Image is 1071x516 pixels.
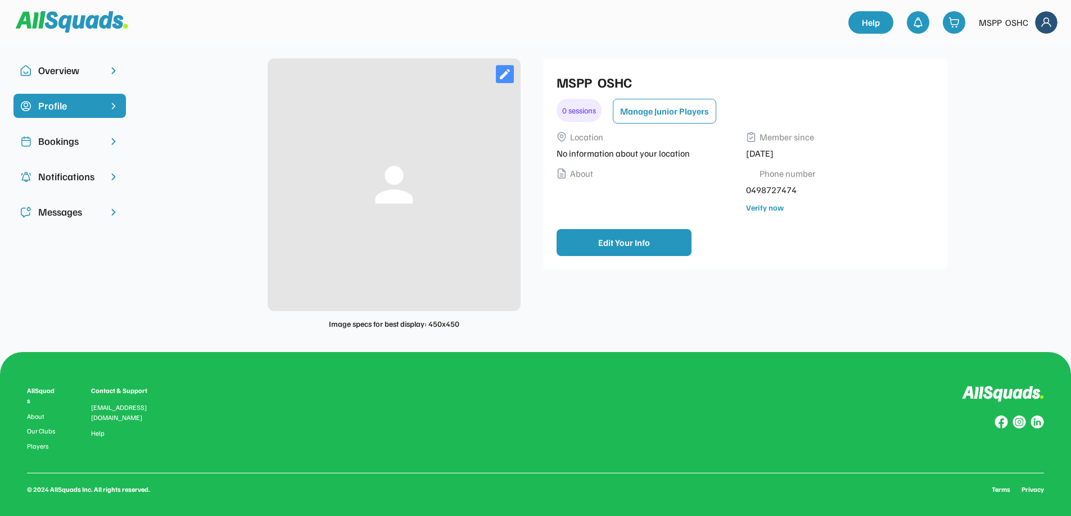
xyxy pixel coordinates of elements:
img: Icon%20copy%2015.svg [20,101,31,112]
div: Overview [38,63,101,78]
div: Bookings [38,134,101,149]
a: Help [848,11,893,34]
div: Image specs for best display: 450x450 [329,318,459,330]
img: chevron-right.svg [108,171,119,182]
div: No information about your location [557,147,739,160]
img: Icon%20copy%202.svg [20,136,31,147]
div: [EMAIL_ADDRESS][DOMAIN_NAME] [91,403,161,423]
a: Players [27,442,57,450]
a: Terms [992,485,1010,495]
img: Group%20copy%207.svg [1013,415,1026,429]
img: Icon%20copy%2010.svg [20,65,31,76]
div: MSPP OSHC [979,16,1028,29]
img: Frame%2018.svg [1035,11,1058,34]
img: Vector%2014.svg [557,168,567,179]
div: MSPP OSHC [557,72,929,92]
div: 0 sessions [557,99,602,122]
a: About [27,413,57,421]
div: © 2024 AllSquads Inc. All rights reserved. [27,485,150,495]
a: Privacy [1022,485,1044,495]
img: chevron-right.svg [108,65,119,76]
img: chevron-right.svg [108,136,119,147]
img: chevron-right.svg [108,207,119,218]
img: Group%20copy%206.svg [1031,415,1044,429]
div: Notifications [38,169,101,184]
a: Help [91,430,105,437]
div: About [570,167,593,180]
img: chevron-right%20copy%203.svg [108,101,119,112]
div: Member since [760,130,814,144]
img: shopping-cart-01%20%281%29.svg [948,17,960,28]
div: 0498727474 [746,183,929,197]
button: person [366,157,422,213]
div: Messages [38,204,101,220]
button: Edit Your Info [557,229,692,256]
div: Location [570,130,603,144]
img: Vector%2011.svg [557,132,567,142]
button: Manage Junior Players [613,99,716,124]
div: [DATE] [746,147,929,160]
img: Vector%2013.svg [746,132,756,142]
img: Icon%20copy%205.svg [20,207,31,218]
div: AllSquads [27,386,57,406]
img: Icon%20copy%204.svg [20,171,31,182]
img: Logo%20inverted.svg [962,386,1044,402]
img: Squad%20Logo.svg [16,11,128,33]
div: Phone number [760,167,816,180]
div: Contact & Support [91,386,161,396]
div: Verify now [746,202,784,213]
div: Profile [38,98,101,113]
img: bell-03%20%281%29.svg [912,17,924,28]
img: Group%20copy%208.svg [995,415,1008,429]
a: Our Clubs [27,427,57,435]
